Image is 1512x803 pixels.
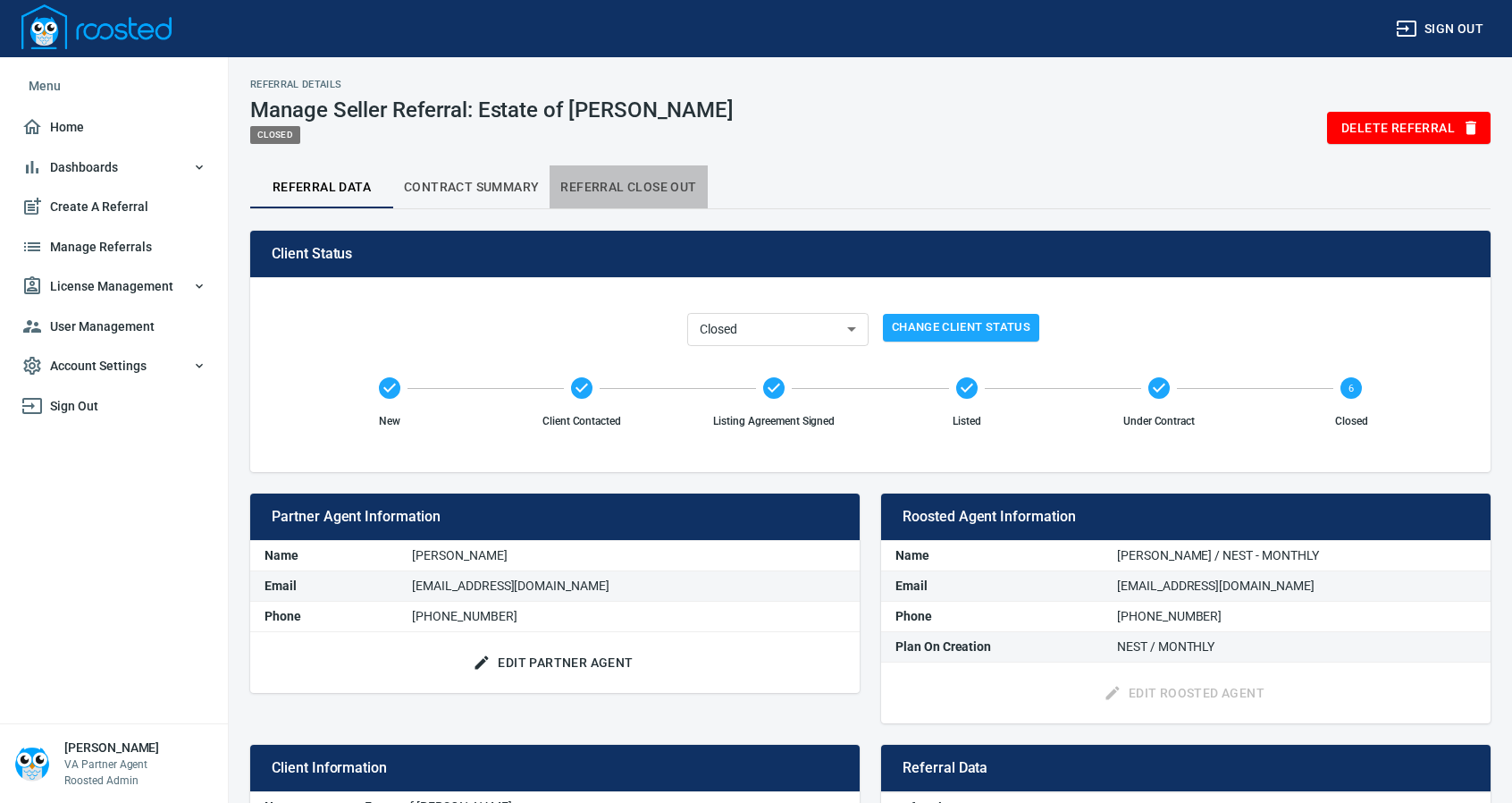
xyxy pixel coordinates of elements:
[903,759,1469,777] span: Referral Data
[272,508,838,526] span: Partner Agent Information
[560,176,696,199] span: Referral Close Out
[250,79,734,90] h2: Referral Details
[300,413,478,429] span: New
[895,639,991,654] b: Plan On Creation
[14,346,214,386] button: Account Settings
[1341,117,1476,139] span: Delete Referral
[476,652,633,674] span: Edit Partner Agent
[14,187,214,227] a: Create A Referral
[1103,631,1491,662] td: NEST / MONTHLY
[21,196,206,218] span: Create A Referral
[250,97,734,123] h1: Manage Seller Referral: Estate of [PERSON_NAME]
[14,386,214,427] a: Sign Out
[265,548,298,562] b: Name
[14,746,50,782] img: Person
[14,107,214,148] a: Home
[398,571,860,601] td: [EMAIL_ADDRESS][DOMAIN_NAME]
[14,227,214,267] a: Manage Referrals
[1263,413,1441,429] span: Closed
[878,413,1055,429] span: Listed
[21,355,206,377] span: Account Settings
[404,176,539,199] span: Contract Summary
[64,773,159,789] p: Roosted Admin
[272,759,838,777] span: Client Information
[272,245,1469,263] span: Client Status
[903,508,1469,526] span: Roosted Agent Information
[21,316,206,338] span: User Management
[265,609,301,623] b: Phone
[895,609,932,623] b: Phone
[14,64,214,107] li: Menu
[1436,723,1499,790] iframe: Chat
[21,275,206,298] span: License Management
[14,266,214,307] button: License Management
[1389,13,1491,46] button: Sign out
[1348,383,1354,394] text: 6
[1103,571,1491,601] td: [EMAIL_ADDRESS][DOMAIN_NAME]
[21,236,206,258] span: Manage Referrals
[1327,112,1491,145] button: Delete Referral
[64,739,159,757] h6: [PERSON_NAME]
[261,176,382,199] span: Referral Data
[398,541,860,571] td: [PERSON_NAME]
[14,148,214,188] button: Dashboards
[883,314,1039,342] button: Change Client Status
[250,126,300,144] span: Closed
[1103,541,1491,571] td: [PERSON_NAME] / NEST - MONTHLY
[21,4,172,49] img: Logo
[1070,413,1247,429] span: Under Contract
[685,413,863,429] span: Listing Agreement Signed
[21,116,206,139] span: Home
[265,579,297,593] b: Email
[21,156,206,179] span: Dashboards
[1103,601,1491,631] td: [PHONE_NUMBER]
[1396,18,1483,40] span: Sign out
[14,307,214,347] a: User Management
[21,395,206,418] span: Sign Out
[64,757,159,773] p: VA Partner Agent
[469,647,640,680] button: Edit Partner Agent
[398,601,860,631] td: [PHONE_NUMBER]
[892,317,1030,338] span: Change Client Status
[895,579,928,593] b: Email
[492,413,670,429] span: Client Contacted
[895,548,929,562] b: Name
